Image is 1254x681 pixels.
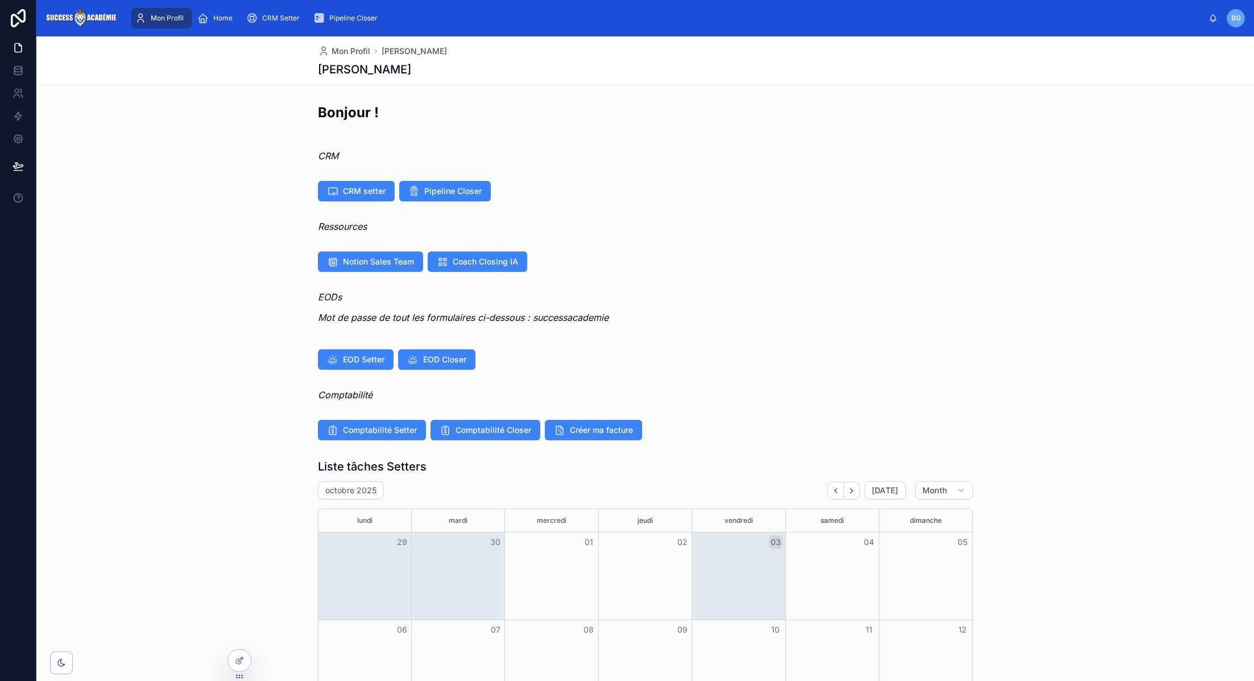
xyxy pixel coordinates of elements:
div: dimanche [881,509,970,532]
em: Comptabilité [318,389,373,401]
button: 10 [769,623,783,637]
a: Mon Profil [131,8,192,28]
span: Month [922,485,947,496]
div: mardi [413,509,503,532]
a: Home [194,8,241,28]
span: [DATE] [872,485,899,496]
button: 12 [955,623,969,637]
span: Pipeline Closer [329,14,378,23]
button: Coach Closing IA [428,251,527,272]
button: 08 [582,623,595,637]
button: 30 [489,535,502,549]
button: Pipeline Closer [399,181,491,201]
button: Next [844,482,860,500]
button: 09 [676,623,689,637]
h2: octobre 2025 [325,485,376,496]
a: Pipeline Closer [310,8,386,28]
button: Month [915,481,973,500]
span: Mon Profil [332,46,370,57]
img: App logo [45,9,117,27]
span: Coach Closing IA [453,256,518,267]
em: Mot de passe de tout les formulaires ci-dessous : successacademie [318,312,609,323]
span: Mon Profil [151,14,184,23]
span: BG [1231,14,1241,23]
span: Pipeline Closer [424,185,482,197]
button: EOD Setter [318,349,394,370]
button: 07 [489,623,502,637]
h2: Bonjour ! [318,103,379,122]
span: Notion Sales Team [343,256,414,267]
button: 01 [582,535,595,549]
span: EOD Closer [423,354,466,365]
span: Créer ma facture [570,424,633,436]
a: Mon Profil [318,46,370,57]
span: Home [213,14,233,23]
button: Comptabilité Setter [318,420,426,440]
div: scrollable content [126,6,1209,31]
button: [DATE] [864,481,906,500]
span: CRM setter [343,185,386,197]
em: CRM [318,150,338,162]
button: Créer ma facture [545,420,642,440]
button: Back [827,482,844,500]
a: CRM Setter [243,8,308,28]
button: 04 [862,535,876,549]
button: 29 [395,535,409,549]
button: 05 [955,535,969,549]
button: EOD Closer [398,349,475,370]
span: CRM Setter [262,14,300,23]
div: samedi [788,509,877,532]
em: Ressources [318,221,367,232]
div: mercredi [507,509,596,532]
h1: Liste tâches Setters [318,459,427,474]
div: jeudi [601,509,690,532]
a: [PERSON_NAME] [382,46,447,57]
span: EOD Setter [343,354,384,365]
span: Comptabilité Closer [456,424,531,436]
h1: [PERSON_NAME] [318,61,411,77]
button: 06 [395,623,409,637]
div: lundi [320,509,409,532]
button: CRM setter [318,181,395,201]
span: Comptabilité Setter [343,424,417,436]
button: 03 [769,535,783,549]
button: Notion Sales Team [318,251,423,272]
em: EODs [318,291,342,303]
button: Comptabilité Closer [431,420,540,440]
button: 11 [862,623,876,637]
button: 02 [676,535,689,549]
div: vendredi [694,509,783,532]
